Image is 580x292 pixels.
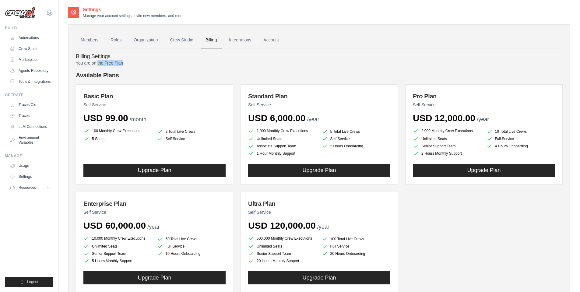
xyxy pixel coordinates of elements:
[83,251,152,257] li: Senior Support Team
[224,32,256,48] a: Integrations
[7,133,53,147] a: Environment Variables
[7,122,53,132] a: LLM Connections
[27,280,38,284] span: Logout
[76,32,103,48] a: Members
[487,136,555,142] li: Full Service
[83,13,185,18] p: Manage your account settings, invite new members, and more.
[165,32,198,48] a: Crew Studio
[413,164,555,177] button: Upgrade Plan
[322,128,391,135] li: 5 Total Live Crews
[413,143,482,149] li: Senior Support Team
[248,199,390,208] h3: Ultra Plan
[322,236,391,242] li: 100 Total Live Crews
[307,116,319,122] span: /year
[7,111,53,121] a: Traces
[83,164,226,177] button: Upgrade Plan
[7,33,53,43] a: Automations
[5,277,53,287] button: Logout
[258,32,284,48] a: Account
[322,136,391,142] li: Self Service
[83,6,185,13] h2: Settings
[83,92,226,100] h3: Basic Plan
[106,32,126,48] a: Roles
[413,102,555,108] p: Self Service
[248,243,317,249] li: Unlimited Seats
[7,100,53,110] a: Traces Old
[157,251,226,257] li: 10 Hours Onboarding
[7,44,53,54] a: Crew Studio
[5,7,35,19] img: Logo
[5,26,53,30] div: Build
[322,143,391,149] li: 2 Hours Onboarding
[248,258,317,264] li: 20 Hours Monthly Support
[413,136,482,142] li: Unlimited Seats
[83,235,152,242] li: 10,000 Monthly Crew Executions
[157,243,226,249] li: Full Service
[413,113,475,123] span: USD 12,000.00
[130,116,146,122] span: /month
[248,150,317,157] li: 1 Hour Monthly Support
[5,93,53,97] div: Operate
[413,92,555,100] h3: Pro Plan
[83,199,226,208] h3: Enterprise Plan
[413,150,482,157] li: 2 Hours Monthly Support
[477,116,489,122] span: /year
[83,209,226,215] p: Self Service
[157,236,226,242] li: 50 Total Live Crews
[487,143,555,149] li: 4 Hours Onboarding
[7,161,53,171] a: Usage
[487,128,555,135] li: 10 Total Live Crews
[83,113,128,123] span: USD 99.00
[7,55,53,65] a: Marketplace
[413,127,482,135] li: 2,000 Monthly Crew Executions
[83,102,226,108] p: Self Service
[322,251,391,257] li: 20 Hours Onboarding
[248,271,390,284] button: Upgrade Plan
[76,60,563,66] p: You are on the Free Plan
[248,143,317,149] li: Associate Support Team
[248,102,390,108] p: Self Service
[201,32,222,48] a: Billing
[83,243,152,249] li: Unlimited Seats
[83,258,152,264] li: 5 Hours Monthly Support
[248,251,317,257] li: Senior Support Team
[248,113,305,123] span: USD 6,000.00
[76,71,563,79] h4: Available Plans
[19,185,36,190] span: Resources
[147,224,160,230] span: /year
[7,183,53,192] button: Resources
[129,32,163,48] a: Organization
[317,224,329,230] span: /year
[83,220,146,230] span: USD 60,000.00
[7,77,53,86] a: Tools & Integrations
[83,271,226,284] button: Upgrade Plan
[157,128,226,135] li: 2 Total Live Crews
[248,92,390,100] h3: Standard Plan
[7,66,53,76] a: Agents Repository
[248,235,317,242] li: 500,000 Monthly Crew Executions
[83,136,152,142] li: 5 Seats
[248,136,317,142] li: Unlimited Seats
[550,263,580,292] iframe: Chat Widget
[5,153,53,158] div: Manage
[83,127,152,135] li: 100 Monthly Crew Executions
[248,209,390,215] p: Self Service
[76,53,563,60] h4: Billing Settings
[157,136,226,142] li: Self Service
[248,127,317,135] li: 1,000 Monthly Crew Executions
[248,164,390,177] button: Upgrade Plan
[7,172,53,181] a: Settings
[322,243,391,249] li: Full Service
[248,220,316,230] span: USD 120,000.00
